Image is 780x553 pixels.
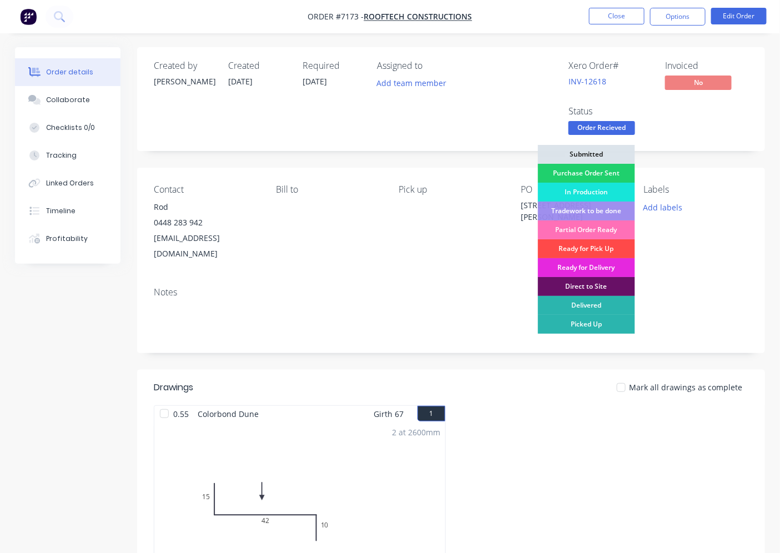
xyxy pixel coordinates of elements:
div: [STREET_ADDRESS][PERSON_NAME] [521,199,626,223]
span: Order Recieved [568,121,635,135]
span: 0.55 [169,406,193,422]
button: Timeline [15,197,120,225]
div: Ready for Pick Up [538,239,635,258]
div: 0448 283 942 [154,215,259,230]
span: Girth 67 [374,406,404,422]
div: Purchase Order Sent [538,164,635,183]
div: Bill to [276,184,381,195]
button: Add labels [637,199,688,214]
a: Rooftech Constructions [364,12,472,22]
span: Order #7173 - [308,12,364,22]
button: Profitability [15,225,120,253]
div: Rod0448 283 942[EMAIL_ADDRESS][DOMAIN_NAME] [154,199,259,262]
div: PO [521,184,626,195]
button: Order Recieved [568,121,635,138]
div: Labels [643,184,748,195]
button: Close [589,8,645,24]
div: Timeline [46,206,76,216]
span: Colorbond Dune [193,406,263,422]
a: INV-12618 [568,76,606,87]
div: Order details [46,67,93,77]
div: Pick up [399,184,504,195]
button: Tracking [15,142,120,169]
div: Rod [154,199,259,215]
div: Created [228,61,289,71]
button: Options [650,8,706,26]
div: Profitability [46,234,88,244]
button: Add team member [377,76,452,91]
button: Order details [15,58,120,86]
div: Direct to Site [538,277,635,296]
div: Notes [154,287,748,298]
div: Tracking [46,150,77,160]
div: Ready for Delivery [538,258,635,277]
div: Linked Orders [46,178,94,188]
div: Tradework to be done [538,202,635,220]
div: [EMAIL_ADDRESS][DOMAIN_NAME] [154,230,259,262]
img: Factory [20,8,37,25]
div: Contact [154,184,259,195]
div: Picked Up [538,315,635,334]
div: Xero Order # [568,61,652,71]
div: Submitted [538,145,635,164]
span: [DATE] [303,76,327,87]
div: Invoiced [665,61,748,71]
div: Status [568,106,652,117]
span: No [665,76,732,89]
button: 1 [417,406,445,421]
div: Checklists 0/0 [46,123,95,133]
div: [PERSON_NAME] [154,76,215,87]
button: Checklists 0/0 [15,114,120,142]
div: 2 at 2600mm [392,426,441,438]
span: [DATE] [228,76,253,87]
button: Add team member [371,76,452,91]
div: In Production [538,183,635,202]
button: Linked Orders [15,169,120,197]
div: Partial Order Ready [538,220,635,239]
div: Delivered [538,296,635,315]
div: Required [303,61,364,71]
button: Collaborate [15,86,120,114]
button: Edit Order [711,8,767,24]
div: Collaborate [46,95,90,105]
div: Assigned to [377,61,488,71]
div: Drawings [154,381,193,394]
span: Mark all drawings as complete [629,381,743,393]
div: Created by [154,61,215,71]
